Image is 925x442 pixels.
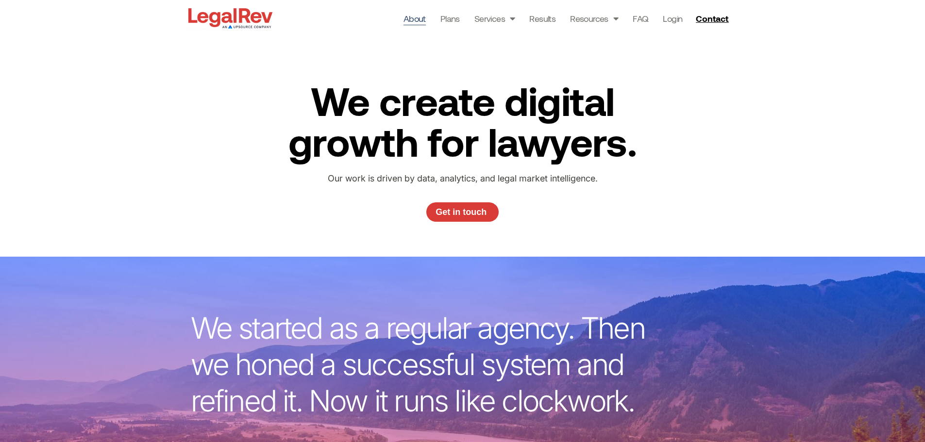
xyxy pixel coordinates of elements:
[696,14,728,23] span: Contact
[663,12,682,25] a: Login
[474,12,515,25] a: Services
[529,12,555,25] a: Results
[436,208,487,216] span: Get in touch
[440,12,460,25] a: Plans
[269,80,656,162] h2: We create digital growth for lawyers.
[404,12,426,25] a: About
[426,202,499,222] a: Get in touch
[191,310,662,419] p: We started as a regular agency. Then we honed a successful system and refined it. Now it runs lik...
[692,11,735,26] a: Contact
[633,12,648,25] a: FAQ
[302,171,623,186] p: Our work is driven by data, analytics, and legal market intelligence.
[570,12,618,25] a: Resources
[404,12,683,25] nav: Menu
